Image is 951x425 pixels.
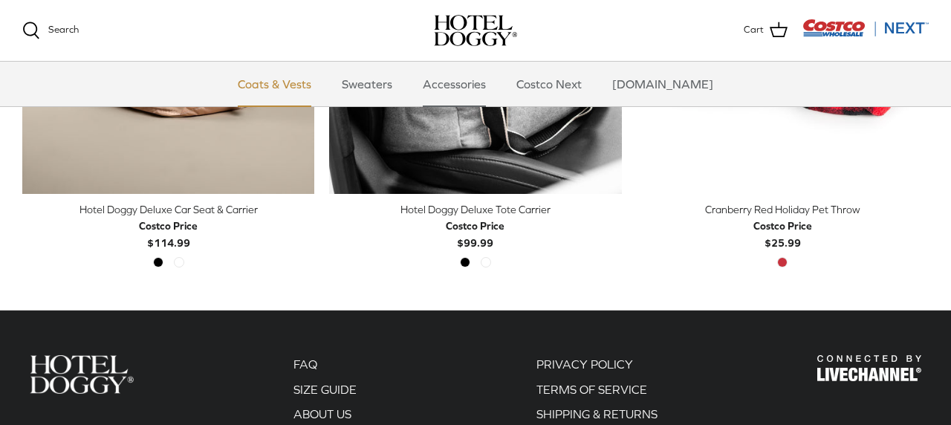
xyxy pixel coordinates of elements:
[536,383,647,396] a: TERMS OF SERVICE
[293,407,351,421] a: ABOUT US
[434,15,517,46] img: hoteldoggycom
[22,201,314,218] div: Hotel Doggy Deluxe Car Seat & Carrier
[599,62,727,106] a: [DOMAIN_NAME]
[536,407,658,421] a: SHIPPING & RETURNS
[139,218,198,234] div: Costco Price
[48,24,79,35] span: Search
[753,218,812,234] div: Costco Price
[30,355,134,393] img: Hotel Doggy Costco Next
[637,201,929,218] div: Cranberry Red Holiday Pet Throw
[22,201,314,251] a: Hotel Doggy Deluxe Car Seat & Carrier Costco Price$114.99
[446,218,504,234] div: Costco Price
[637,201,929,251] a: Cranberry Red Holiday Pet Throw Costco Price$25.99
[744,22,764,38] span: Cart
[328,62,406,106] a: Sweaters
[329,201,621,251] a: Hotel Doggy Deluxe Tote Carrier Costco Price$99.99
[293,383,357,396] a: SIZE GUIDE
[329,201,621,218] div: Hotel Doggy Deluxe Tote Carrier
[536,357,633,371] a: PRIVACY POLICY
[22,22,79,39] a: Search
[139,218,198,248] b: $114.99
[503,62,595,106] a: Costco Next
[753,218,812,248] b: $25.99
[293,357,317,371] a: FAQ
[434,15,517,46] a: hoteldoggy.com hoteldoggycom
[224,62,325,106] a: Coats & Vests
[802,28,929,39] a: Visit Costco Next
[817,355,921,381] img: Hotel Doggy Costco Next
[802,19,929,37] img: Costco Next
[744,21,788,40] a: Cart
[446,218,504,248] b: $99.99
[409,62,499,106] a: Accessories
